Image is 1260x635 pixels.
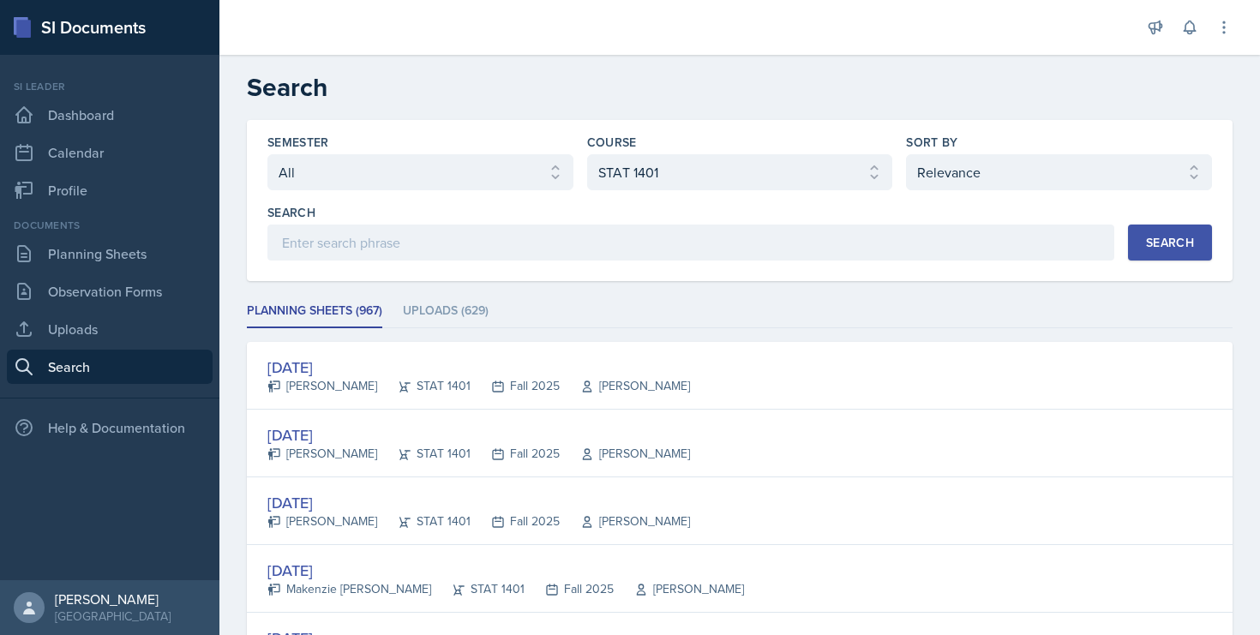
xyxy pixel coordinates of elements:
[7,218,213,233] div: Documents
[1146,236,1194,249] div: Search
[525,580,614,598] div: Fall 2025
[7,98,213,132] a: Dashboard
[471,512,560,530] div: Fall 2025
[267,377,377,395] div: [PERSON_NAME]
[7,237,213,271] a: Planning Sheets
[560,512,690,530] div: [PERSON_NAME]
[560,445,690,463] div: [PERSON_NAME]
[403,295,489,328] li: Uploads (629)
[587,134,637,151] label: Course
[267,491,690,514] div: [DATE]
[267,559,744,582] div: [DATE]
[267,204,315,221] label: Search
[7,173,213,207] a: Profile
[377,445,471,463] div: STAT 1401
[7,312,213,346] a: Uploads
[560,377,690,395] div: [PERSON_NAME]
[267,423,690,446] div: [DATE]
[267,512,377,530] div: [PERSON_NAME]
[7,135,213,170] a: Calendar
[267,134,329,151] label: Semester
[431,580,525,598] div: STAT 1401
[7,410,213,445] div: Help & Documentation
[471,377,560,395] div: Fall 2025
[247,72,1233,103] h2: Search
[267,445,377,463] div: [PERSON_NAME]
[906,134,957,151] label: Sort By
[377,512,471,530] div: STAT 1401
[267,225,1114,261] input: Enter search phrase
[7,79,213,94] div: Si leader
[7,350,213,384] a: Search
[7,274,213,309] a: Observation Forms
[614,580,744,598] div: [PERSON_NAME]
[267,580,431,598] div: Makenzie [PERSON_NAME]
[377,377,471,395] div: STAT 1401
[247,295,382,328] li: Planning Sheets (967)
[267,356,690,379] div: [DATE]
[55,590,171,608] div: [PERSON_NAME]
[55,608,171,625] div: [GEOGRAPHIC_DATA]
[1128,225,1212,261] button: Search
[471,445,560,463] div: Fall 2025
